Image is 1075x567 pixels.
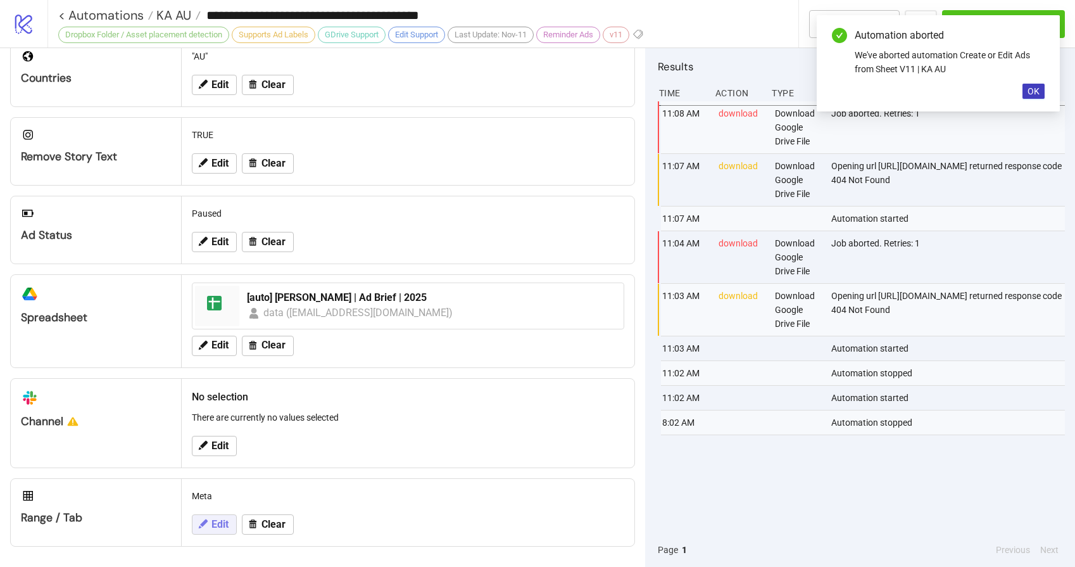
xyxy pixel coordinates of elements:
div: Job aborted. Retries: 1 [830,101,1068,153]
button: Clear [242,75,294,95]
div: Ad Status [21,228,171,243]
button: Next [1036,543,1062,557]
div: download [717,231,765,283]
button: Clear [242,232,294,252]
button: Edit [192,153,237,174]
div: Download Google Drive File [774,231,821,283]
div: Opening url [URL][DOMAIN_NAME] returned response code 404 Not Found [830,284,1068,336]
div: download [717,284,765,336]
div: Countries [21,71,171,86]
button: OK [1022,84,1045,99]
span: Edit [211,236,229,248]
button: Previous [992,543,1034,557]
h2: Results [658,58,1065,75]
span: Clear [261,236,286,248]
div: Automation started [830,207,1068,231]
div: 11:08 AM [661,101,708,153]
button: Run Automation [942,10,1065,38]
div: TRUE [187,123,629,147]
div: 11:03 AM [661,284,708,336]
div: Dropbox Folder / Asset placement detection [58,27,229,43]
div: Meta [187,484,629,508]
div: 11:07 AM [661,154,708,206]
div: Range / Tab [21,511,171,525]
button: Edit [192,514,237,535]
span: Clear [261,519,286,530]
span: Edit [211,519,229,530]
div: [auto] [PERSON_NAME] | Ad Brief | 2025 [247,291,616,305]
span: Clear [261,340,286,351]
button: To Builder [809,10,900,38]
div: Edit Support [388,27,445,43]
div: Last Update: Nov-11 [448,27,534,43]
h2: No selection [192,389,624,405]
div: 8:02 AM [661,411,708,435]
div: Download Google Drive File [774,154,821,206]
button: Edit [192,436,237,456]
a: KA AU [153,9,201,22]
div: Automation stopped [830,411,1068,435]
div: v11 [603,27,629,43]
span: KA AU [153,7,191,23]
a: < Automations [58,9,153,22]
div: Opening url [URL][DOMAIN_NAME] returned response code 404 Not Found [830,154,1068,206]
button: Clear [242,153,294,174]
span: Edit [211,158,229,169]
div: Job aborted. Retries: 1 [830,231,1068,283]
div: download [717,101,765,153]
div: download [717,154,765,206]
span: Page [658,543,678,557]
div: Supports Ad Labels [232,27,315,43]
button: ... [905,10,937,38]
div: Download Google Drive File [774,101,821,153]
span: Clear [261,79,286,91]
div: 11:03 AM [661,336,708,360]
div: data ([EMAIL_ADDRESS][DOMAIN_NAME]) [263,305,454,321]
div: Automation aborted [855,28,1045,43]
span: Edit [211,340,229,351]
button: 1 [678,543,691,557]
div: 11:02 AM [661,386,708,410]
button: Edit [192,336,237,356]
div: Time [658,81,705,105]
div: Automation started [830,386,1068,410]
button: Edit [192,232,237,252]
div: 11:02 AM [661,361,708,385]
span: Edit [211,79,229,91]
span: Edit [211,440,229,452]
div: Spreadsheet [21,310,171,325]
p: There are currently no values selected [192,411,624,424]
span: OK [1028,86,1040,96]
button: Clear [242,336,294,356]
div: Remove Story Text [21,150,171,164]
div: Reminder Ads [536,27,600,43]
div: 11:04 AM [661,231,708,283]
div: Download Google Drive File [774,284,821,336]
div: "AU" [187,44,629,68]
div: Paused [187,201,629,226]
button: Clear [242,514,294,535]
div: GDrive Support [318,27,386,43]
div: 11:07 AM [661,207,708,231]
div: Automation stopped [830,361,1068,385]
span: Clear [261,158,286,169]
div: Automation started [830,336,1068,360]
div: Type [770,81,818,105]
div: Channel [21,414,171,429]
button: Edit [192,75,237,95]
div: Action [714,81,762,105]
div: We've aborted automation Create or Edit Ads from Sheet V11 | KA AU [855,48,1045,76]
span: check-circle [832,28,847,43]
